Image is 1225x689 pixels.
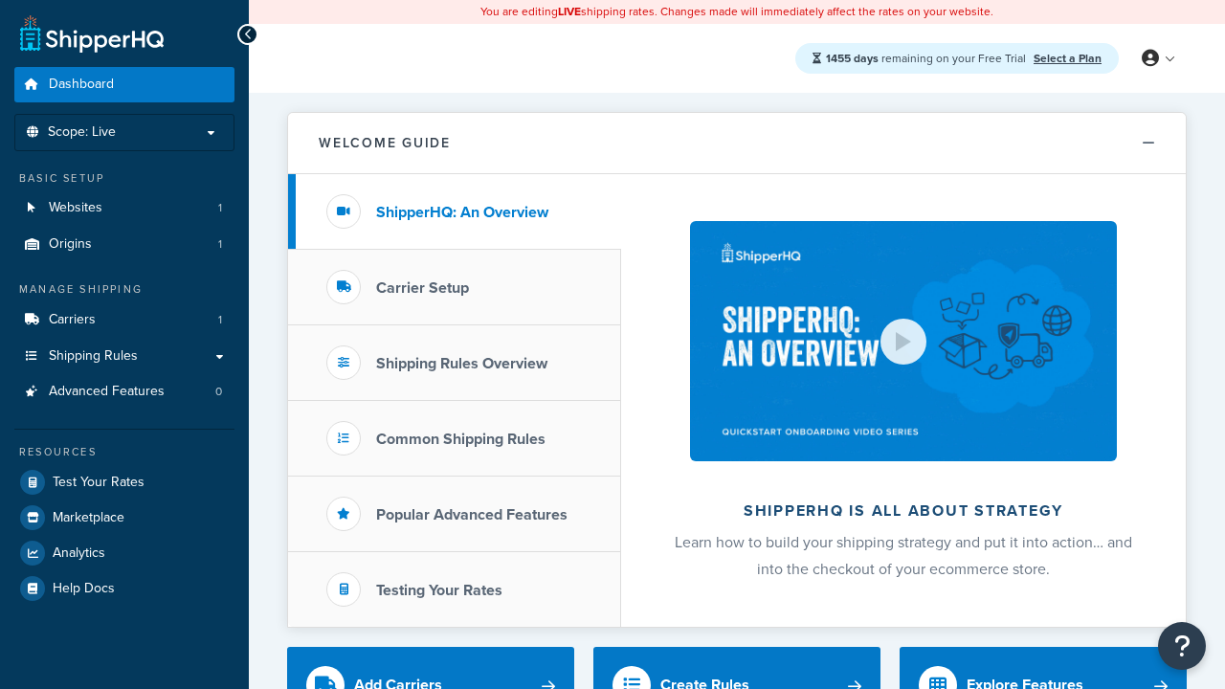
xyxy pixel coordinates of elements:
[14,339,234,374] a: Shipping Rules
[215,384,222,400] span: 0
[14,190,234,226] a: Websites1
[14,67,234,102] a: Dashboard
[49,77,114,93] span: Dashboard
[49,312,96,328] span: Carriers
[14,190,234,226] li: Websites
[376,506,568,523] h3: Popular Advanced Features
[14,500,234,535] a: Marketplace
[14,227,234,262] li: Origins
[690,221,1117,461] img: ShipperHQ is all about strategy
[53,510,124,526] span: Marketplace
[826,50,1029,67] span: remaining on your Free Trial
[376,582,502,599] h3: Testing Your Rates
[14,302,234,338] li: Carriers
[675,531,1132,580] span: Learn how to build your shipping strategy and put it into action… and into the checkout of your e...
[218,236,222,253] span: 1
[14,170,234,187] div: Basic Setup
[53,475,145,491] span: Test Your Rates
[376,355,547,372] h3: Shipping Rules Overview
[1158,622,1206,670] button: Open Resource Center
[1034,50,1102,67] a: Select a Plan
[48,124,116,141] span: Scope: Live
[376,431,546,448] h3: Common Shipping Rules
[14,281,234,298] div: Manage Shipping
[49,200,102,216] span: Websites
[14,536,234,570] a: Analytics
[218,200,222,216] span: 1
[49,236,92,253] span: Origins
[319,136,451,150] h2: Welcome Guide
[14,571,234,606] a: Help Docs
[218,312,222,328] span: 1
[53,581,115,597] span: Help Docs
[14,374,234,410] a: Advanced Features0
[14,227,234,262] a: Origins1
[49,384,165,400] span: Advanced Features
[14,374,234,410] li: Advanced Features
[826,50,879,67] strong: 1455 days
[49,348,138,365] span: Shipping Rules
[14,465,234,500] a: Test Your Rates
[376,204,548,221] h3: ShipperHQ: An Overview
[558,3,581,20] b: LIVE
[288,113,1186,174] button: Welcome Guide
[376,279,469,297] h3: Carrier Setup
[672,502,1135,520] h2: ShipperHQ is all about strategy
[53,545,105,562] span: Analytics
[14,302,234,338] a: Carriers1
[14,444,234,460] div: Resources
